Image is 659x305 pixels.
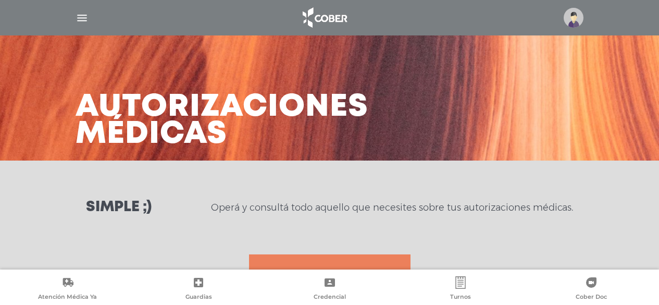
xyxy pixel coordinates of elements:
p: Operá y consultá todo aquello que necesites sobre tus autorizaciones médicas. [211,201,573,214]
a: Atención Médica Ya [2,276,133,303]
span: Cober Doc [576,293,607,302]
span: Guardias [185,293,212,302]
h3: Simple ;) [86,200,152,215]
img: profile-placeholder.svg [564,8,583,28]
a: Guardias [133,276,264,303]
img: Cober_menu-lines-white.svg [76,11,89,25]
a: Cober Doc [526,276,657,303]
span: Atención Médica Ya [38,293,97,302]
img: logo_cober_home-white.png [297,5,352,30]
a: Credencial [264,276,395,303]
span: Turnos [450,293,471,302]
h3: Autorizaciones médicas [76,94,368,148]
a: Turnos [395,276,526,303]
span: Credencial [314,293,346,302]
